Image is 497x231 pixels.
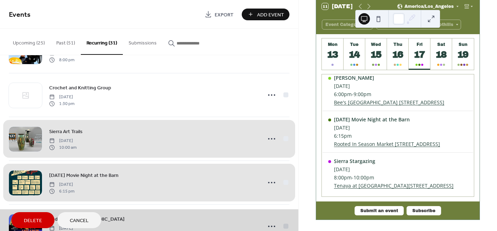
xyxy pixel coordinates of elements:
div: Sat [433,42,450,47]
div: Sierra Stargazing [334,158,454,164]
div: [DATE] [334,166,454,173]
div: Fri [411,42,428,47]
a: Tenaya at [GEOGRAPHIC_DATA][STREET_ADDRESS] [334,182,454,189]
div: 18 [435,49,447,61]
button: Submissions [123,29,162,54]
button: Sat18 [430,38,452,70]
div: [DATE] [334,83,444,89]
span: Cancel [70,217,89,225]
button: Cancel [57,212,101,228]
button: Subscribe [407,206,441,215]
button: 11[DATE] [319,1,355,11]
div: Tue [346,42,363,47]
div: 15 [370,49,382,61]
span: 6:00pm [334,91,352,98]
div: Thu [389,42,407,47]
div: Sun [454,42,472,47]
a: Export [199,9,239,20]
a: Rooted In Season Market [STREET_ADDRESS] [334,141,440,147]
button: Thu16 [387,38,409,70]
span: 8:00pm [334,174,352,181]
span: Export [215,11,234,19]
div: 6:15pm [334,132,440,139]
span: Events [9,8,31,22]
button: Submit an event [355,206,404,215]
span: 9:00pm [354,91,371,98]
div: 14 [349,49,360,61]
button: Upcoming (25) [7,29,51,54]
div: [DATE] Movie Night at the Barn [334,116,440,123]
span: America/Los_Angeles [404,4,454,9]
button: Mon13 [322,38,344,70]
a: Bee's [GEOGRAPHIC_DATA] [STREET_ADDRESS] [334,99,444,106]
div: Wed [367,42,385,47]
span: Add Event [257,11,284,19]
button: Sun19 [452,38,474,70]
div: Mon [324,42,341,47]
span: - [352,174,354,181]
div: 16 [392,49,404,61]
button: Recurring (31) [81,29,123,55]
button: Past (51) [51,29,81,54]
span: Delete [24,217,42,225]
div: 17 [414,49,425,61]
button: Tue14 [344,38,365,70]
div: [PERSON_NAME] [334,74,444,81]
button: Add Event [242,9,289,20]
div: 19 [457,49,469,61]
div: 13 [327,49,339,61]
button: Wed15 [365,38,387,70]
span: - [352,91,354,98]
span: 10:00pm [354,174,374,181]
button: Delete [11,212,54,228]
div: [DATE] [334,124,440,131]
button: Fri17 [409,38,430,70]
